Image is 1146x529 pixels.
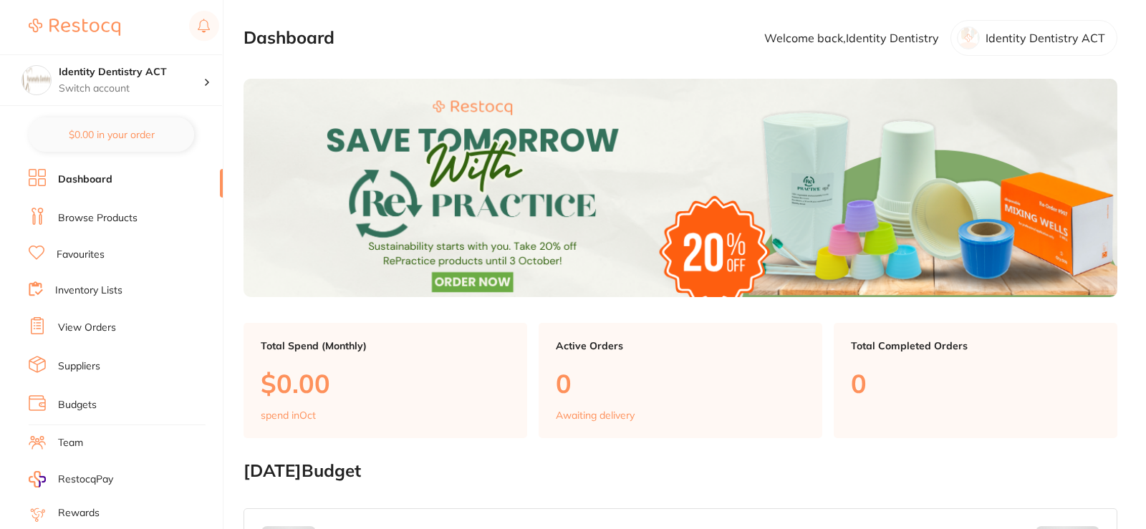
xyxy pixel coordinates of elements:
a: Budgets [58,398,97,412]
img: Identity Dentistry ACT [22,66,51,94]
p: 0 [556,369,805,398]
p: Total Spend (Monthly) [261,340,510,351]
p: $0.00 [261,369,510,398]
img: RestocqPay [29,471,46,487]
a: Browse Products [58,211,138,225]
h2: Dashboard [244,28,334,48]
a: Favourites [57,248,105,262]
a: View Orders [58,321,116,335]
p: 0 [851,369,1100,398]
h2: [DATE] Budget [244,461,1117,481]
a: Rewards [58,506,100,520]
img: Dashboard [244,79,1117,297]
p: Awaiting delivery [556,409,635,421]
p: Total Completed Orders [851,340,1100,351]
a: RestocqPay [29,471,113,487]
a: Total Completed Orders0 [834,323,1117,439]
p: Switch account [59,82,203,96]
a: Suppliers [58,359,100,374]
a: Total Spend (Monthly)$0.00spend inOct [244,323,527,439]
a: Restocq Logo [29,11,120,44]
a: Inventory Lists [55,283,122,298]
a: Dashboard [58,173,112,187]
h4: Identity Dentistry ACT [59,65,203,79]
p: Welcome back, Identity Dentistry [764,31,939,44]
img: Restocq Logo [29,19,120,36]
a: Active Orders0Awaiting delivery [539,323,822,439]
button: $0.00 in your order [29,117,194,152]
p: Active Orders [556,340,805,351]
p: spend in Oct [261,409,316,421]
a: Team [58,436,83,450]
p: Identity Dentistry ACT [986,31,1105,44]
span: RestocqPay [58,472,113,487]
